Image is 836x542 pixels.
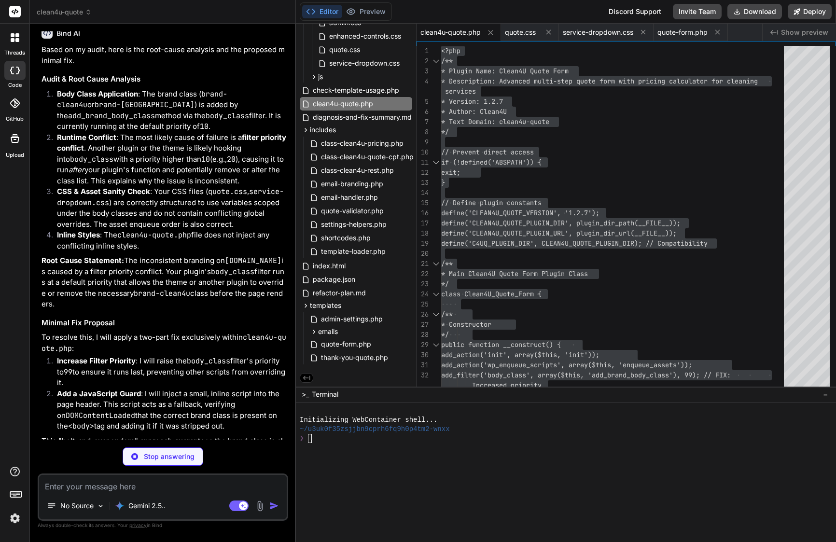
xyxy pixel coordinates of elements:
code: brand-clean4u [134,289,190,298]
h6: Bind AI [56,28,80,38]
span: * Version: 1.2.7 [441,97,503,106]
li: : The most likely cause of failure is a . Another plugin or the theme is likely hooking into with... [49,132,286,187]
span: templates [310,301,341,310]
code: body_class [187,356,230,366]
code: body_class [206,111,249,121]
span: js [318,72,323,82]
span: quote.css [328,44,361,56]
span: Increased priority [472,381,542,389]
button: Invite Team [673,4,722,19]
span: ); // Compatibility [634,239,708,248]
p: Gemini 2.5.. [128,501,166,511]
span: define('C4UQ_PLUGIN_DIR', CLEAN4U_QUOTE_PLUGIN_DIR [441,239,634,248]
span: − [823,389,828,399]
span: refactor-plan.md [312,287,367,299]
span: <?php [441,46,460,55]
div: 11 [417,157,429,167]
span: * Main Clean4U Quote Form Plugin Class [441,269,588,278]
div: Click to collapse the range. [430,309,442,320]
code: clean4u-quote.php [117,230,191,240]
span: _brand_body_class'), 99); // FIX: [603,371,731,379]
code: brand-clean4u [57,89,227,110]
label: code [8,81,22,89]
strong: Inline Styles [57,230,100,239]
div: 5 [417,97,429,107]
strong: Body Class Application [57,89,138,98]
span: * Text Domain: clean4u-quote [441,117,549,126]
div: 20 [417,249,429,259]
button: − [821,387,830,402]
button: Editor [302,5,342,18]
span: class Clean4U_Quote_Form { [441,290,542,298]
p: Stop answering [144,452,195,461]
li: : Your CSS files ( , ) are correctly structured to use variables scoped under the body classes an... [49,186,286,230]
span: email-branding.php [320,178,384,190]
strong: Root Cause Statement: [42,256,124,265]
span: admin-settings.php [320,313,384,325]
code: clean4u-quote.php [42,333,286,353]
div: Click to collapse the range. [430,259,442,269]
code: body_class [211,267,254,277]
div: 32 [417,370,429,380]
div: 25 [417,299,429,309]
code: service-dropdown.css [57,187,284,208]
div: Discord Support [603,4,667,19]
span: // Prevent direct access [441,148,534,156]
span: class-clean4u-rest.php [320,165,395,176]
div: 31 [417,360,429,370]
span: services [445,87,476,96]
div: 13 [417,178,429,188]
span: define('CLEAN4U_QUOTE_VERSION', '1.2.7'); [441,208,599,217]
div: 28 [417,330,429,340]
img: icon [269,501,279,511]
span: // Define plugin constants [441,198,542,207]
div: 30 [417,350,429,360]
em: after [69,165,84,174]
li: : I will raise the filter's priority to to ensure it runs last, preventing other scripts from ove... [49,356,286,389]
div: 2 [417,56,429,66]
span: quote-form.php [320,338,372,350]
strong: CSS & Asset Sanity Check [57,187,150,196]
code: body_class [70,154,113,164]
code: quote.css [208,187,247,196]
code: add_brand_body_class [68,111,155,121]
div: 9 [417,137,429,147]
p: Always double-check its answers. Your in Bind [38,521,288,530]
div: Click to collapse the range. [430,340,442,350]
span: if (!defined('ABSPATH')) { [441,158,542,167]
div: 24 [417,289,429,299]
h3: Audit & Root Cause Analysis [42,74,286,85]
span: ~/u3uk0f35zsjjbn9cprh6fq9h0p4tm2-wnxx [300,425,449,434]
div: 6 [417,107,429,117]
div: 27 [417,320,429,330]
span: includes [310,125,336,135]
span: service-dropdown.css [328,57,401,69]
div: 3 [417,66,429,76]
p: To resolve this, I will apply a two-part fix exclusively within : [42,332,286,354]
label: GitHub [6,115,24,123]
span: Terminal [312,389,338,399]
span: add_filter('body_class', array($this, 'add [441,371,603,379]
code: DOMContentLoaded [66,411,135,420]
div: 7 [417,117,429,127]
span: exit; [441,168,460,177]
span: * Plugin Name: Clean4U Quote Form [441,67,569,75]
span: enhanced-controls.css [328,30,402,42]
code: 10 [201,154,210,164]
span: quote-validator.php [320,205,385,217]
span: __FILE__)); [634,229,677,237]
img: Pick Models [97,502,105,510]
span: thank-you-quote.php [320,352,389,363]
span: add_action('init', array($this, 'init')); [441,350,599,359]
span: clean4u-quote [37,7,92,17]
p: The inconsistent branding on is caused by a filter priority conflict. Your plugin's filter runs a... [42,255,286,310]
span: shortcodes.php [320,232,372,244]
p: Based on my audit, here is the root-cause analysis and the proposed minimal fix. [42,44,286,66]
code: <body> [68,421,94,431]
span: template-loader.php [320,246,387,257]
p: This "belt-and-suspenders" approach guarantees the brand class is always applied, making the styl... [42,436,286,469]
span: public function __construct() { [441,340,561,349]
span: privacy [129,522,147,528]
img: settings [7,510,23,527]
span: class-clean4u-pricing.php [320,138,404,149]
